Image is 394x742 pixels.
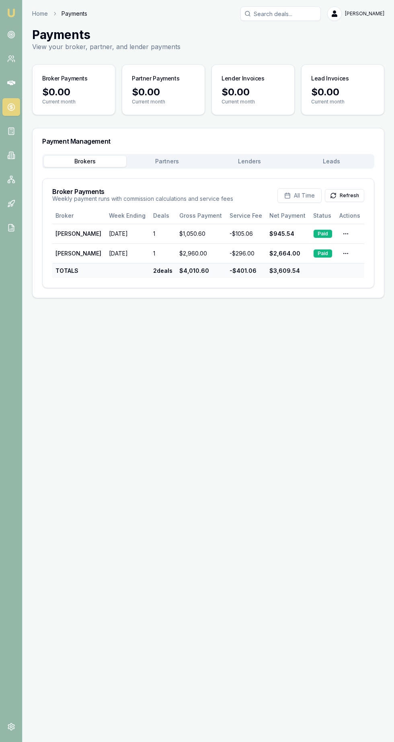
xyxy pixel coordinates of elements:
td: [DATE] [106,224,150,243]
button: Leads [291,156,373,167]
input: Search deals [240,6,321,21]
th: Service Fee [226,208,266,224]
div: $0.00 [132,86,195,99]
span: All Time [294,192,315,200]
div: $2,960.00 [179,249,223,258]
button: Partners [126,156,209,167]
div: 1 [153,249,173,258]
div: $0.00 [42,86,105,99]
h3: Payment Management [42,138,374,144]
div: $1,050.60 [179,230,223,238]
h3: Lender Invoices [222,74,265,82]
div: 2 deals [153,267,173,275]
button: Brokers [44,156,126,167]
div: $0.00 [311,86,374,99]
div: [PERSON_NAME] [55,230,103,238]
td: [DATE] [106,243,150,263]
th: Broker [52,208,106,224]
h1: Payments [32,27,181,42]
span: [PERSON_NAME] [345,10,384,17]
th: Gross Payment [176,208,226,224]
div: TOTALS [55,267,103,275]
h3: Broker Payments [52,188,233,195]
th: Net Payment [266,208,310,224]
div: - $401.06 [230,267,263,275]
div: 1 [153,230,173,238]
h3: Lead Invoices [311,74,349,82]
th: Actions [336,208,364,224]
p: Current month [132,99,195,105]
p: Weekly payment runs with commission calculations and service fees [52,195,233,203]
button: Lenders [208,156,291,167]
button: Refresh [325,189,364,202]
div: Paid [313,229,332,238]
div: $0.00 [222,86,285,99]
img: emu-icon-u.png [6,8,16,18]
div: $2,664.00 [269,249,307,258]
div: [PERSON_NAME] [55,249,103,258]
p: View your broker, partner, and lender payments [32,42,181,52]
p: Current month [311,99,374,105]
div: $945.54 [269,230,307,238]
h3: Partner Payments [132,74,179,82]
a: Home [32,10,48,18]
th: Status [310,208,337,224]
th: Week Ending [106,208,150,224]
span: Payments [62,10,87,18]
nav: breadcrumb [32,10,87,18]
div: $4,010.60 [179,267,223,275]
button: All Time [277,188,322,203]
div: - $296.00 [230,249,263,258]
p: Current month [222,99,285,105]
h3: Broker Payments [42,74,88,82]
div: $3,609.54 [269,267,307,275]
p: Current month [42,99,105,105]
div: Paid [313,249,332,258]
div: - $105.06 [230,230,263,238]
th: Deals [150,208,176,224]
